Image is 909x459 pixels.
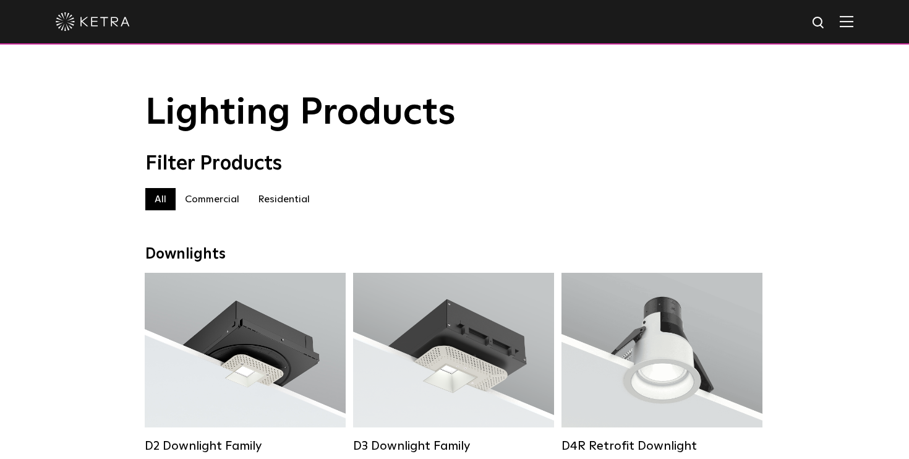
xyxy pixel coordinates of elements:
[353,439,554,453] div: D3 Downlight Family
[145,152,764,176] div: Filter Products
[561,439,762,453] div: D4R Retrofit Downlight
[840,15,853,27] img: Hamburger%20Nav.svg
[249,188,319,210] label: Residential
[176,188,249,210] label: Commercial
[353,273,554,453] a: D3 Downlight Family Lumen Output:700 / 900 / 1100Colors:White / Black / Silver / Bronze / Paintab...
[145,95,456,132] span: Lighting Products
[145,273,346,453] a: D2 Downlight Family Lumen Output:1200Colors:White / Black / Gloss Black / Silver / Bronze / Silve...
[811,15,827,31] img: search icon
[145,439,346,453] div: D2 Downlight Family
[145,246,764,264] div: Downlights
[56,12,130,31] img: ketra-logo-2019-white
[145,188,176,210] label: All
[561,273,762,453] a: D4R Retrofit Downlight Lumen Output:800Colors:White / BlackBeam Angles:15° / 25° / 40° / 60°Watta...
